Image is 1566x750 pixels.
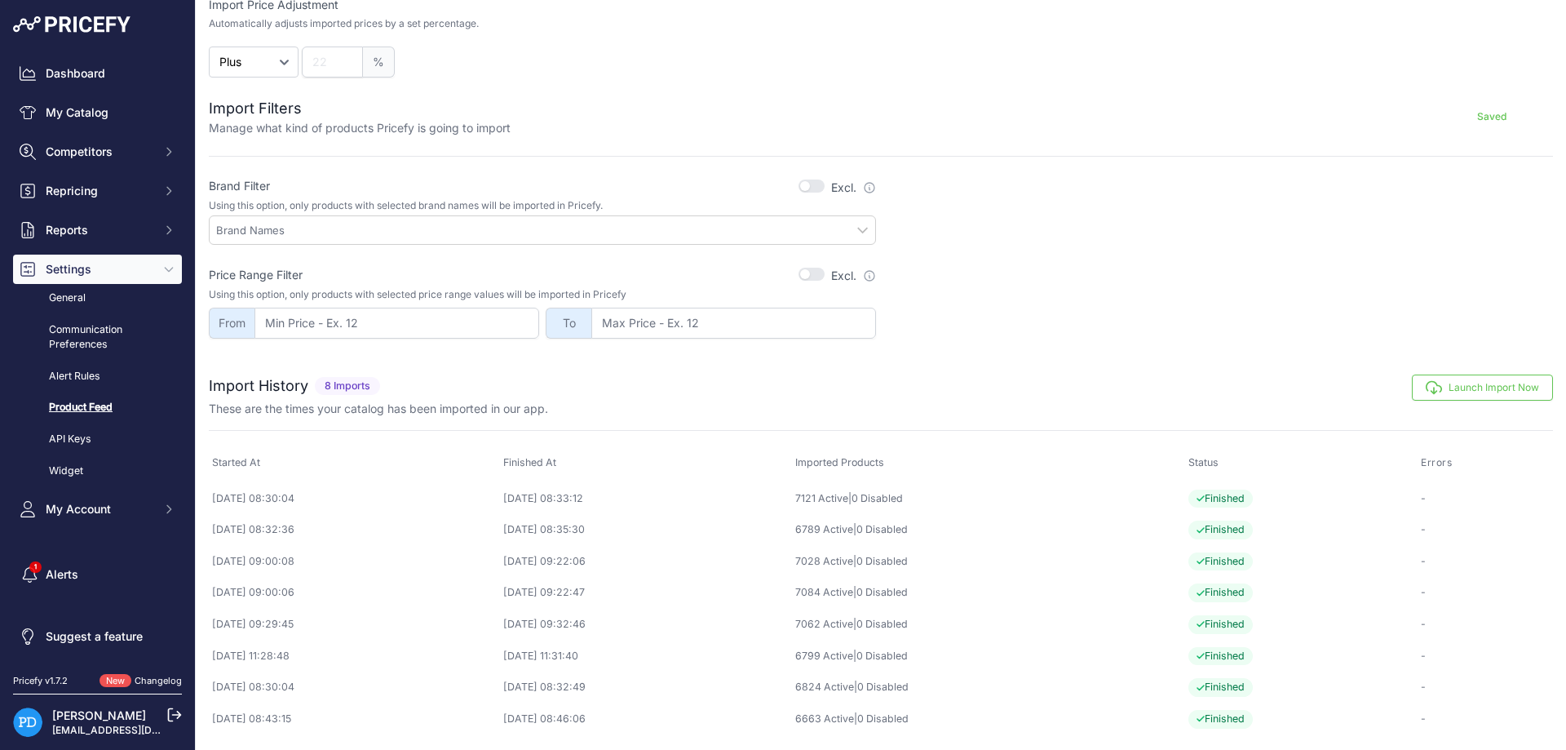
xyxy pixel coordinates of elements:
[13,560,182,589] a: Alerts
[500,514,791,546] td: [DATE] 08:35:30
[792,609,1185,641] td: |
[1421,680,1550,695] p: -
[13,622,182,651] a: Suggest a feature
[13,457,182,486] a: Widget
[831,268,876,284] label: Excl.
[795,492,848,504] a: 7121 Active
[795,523,853,535] a: 6789 Active
[831,180,876,196] label: Excl.
[46,501,153,517] span: My Account
[1421,554,1550,570] p: -
[209,97,511,120] h2: Import Filters
[1421,617,1550,632] p: -
[209,267,303,283] label: Price Range Filter
[13,16,130,33] img: Pricefy Logo
[1421,456,1456,469] button: Errors
[857,681,909,693] a: 0 Disabled
[1421,585,1550,601] p: -
[856,618,908,630] a: 0 Disabled
[856,555,908,567] a: 0 Disabled
[500,641,791,672] td: [DATE] 11:31:40
[52,724,223,736] a: [EMAIL_ADDRESS][DOMAIN_NAME]
[1421,649,1550,664] p: -
[46,144,153,160] span: Competitors
[500,672,791,703] td: [DATE] 08:32:49
[792,703,1185,735] td: |
[13,425,182,454] a: API Keys
[591,308,876,339] input: Max Price - Ex. 12
[792,514,1185,546] td: |
[209,609,500,641] td: [DATE] 09:29:45
[795,555,853,567] a: 7028 Active
[46,261,153,277] span: Settings
[795,586,853,598] a: 7084 Active
[1188,456,1219,468] span: Status
[795,712,854,725] a: 6663 Active
[209,288,876,301] p: Using this option, only products with selected price range values will be imported in Pricefy
[13,255,182,284] button: Settings
[315,377,380,396] span: 8 Imports
[254,308,539,339] input: Min Price - Ex. 12
[856,650,908,662] a: 0 Disabled
[209,401,548,417] p: These are the times your catalog has been imported in our app.
[13,393,182,422] a: Product Feed
[856,586,908,598] a: 0 Disabled
[209,375,308,397] h2: Import History
[13,137,182,166] button: Competitors
[13,674,68,688] div: Pricefy v1.7.2
[216,223,875,237] input: Brand Names
[500,546,791,578] td: [DATE] 09:22:06
[209,199,876,212] p: Using this option, only products with selected brand names will be imported in Pricefy.
[852,492,903,504] a: 0 Disabled
[209,703,500,735] td: [DATE] 08:43:15
[1188,678,1253,697] span: Finished
[1431,104,1553,130] button: Saved
[1188,647,1253,666] span: Finished
[209,17,479,30] p: Automatically adjusts imported prices by a set percentage.
[1188,521,1253,539] span: Finished
[13,284,182,313] a: General
[46,183,153,199] span: Repricing
[13,59,182,655] nav: Sidebar
[1421,456,1453,469] span: Errors
[209,482,500,514] td: [DATE] 08:30:04
[13,98,182,127] a: My Catalog
[856,523,908,535] a: 0 Disabled
[209,514,500,546] td: [DATE] 08:32:36
[1188,615,1253,634] span: Finished
[1188,553,1253,571] span: Finished
[209,120,511,136] p: Manage what kind of products Pricefy is going to import
[792,546,1185,578] td: |
[209,672,500,703] td: [DATE] 08:30:04
[500,482,791,514] td: [DATE] 08:33:12
[1421,522,1550,538] p: -
[209,178,270,194] label: Brand Filter
[209,546,500,578] td: [DATE] 09:00:08
[209,577,500,609] td: [DATE] 09:00:06
[302,47,363,78] input: 22
[1188,710,1253,729] span: Finished
[503,456,556,468] span: Finished At
[209,308,254,339] span: From
[13,176,182,206] button: Repricing
[212,456,260,468] span: Started At
[795,456,884,468] span: Imported Products
[792,482,1185,514] td: |
[1421,491,1550,507] p: -
[363,47,395,78] span: %
[546,308,591,339] span: To
[100,674,131,688] span: New
[13,215,182,245] button: Reports
[795,618,853,630] a: 7062 Active
[13,362,182,391] a: Alert Rules
[500,703,791,735] td: [DATE] 08:46:06
[792,672,1185,703] td: |
[1412,375,1553,401] button: Launch Import Now
[209,641,500,672] td: [DATE] 11:28:48
[13,316,182,359] a: Communication Preferences
[857,712,909,725] a: 0 Disabled
[52,708,146,722] a: [PERSON_NAME]
[500,609,791,641] td: [DATE] 09:32:46
[1188,490,1253,508] span: Finished
[135,675,182,686] a: Changelog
